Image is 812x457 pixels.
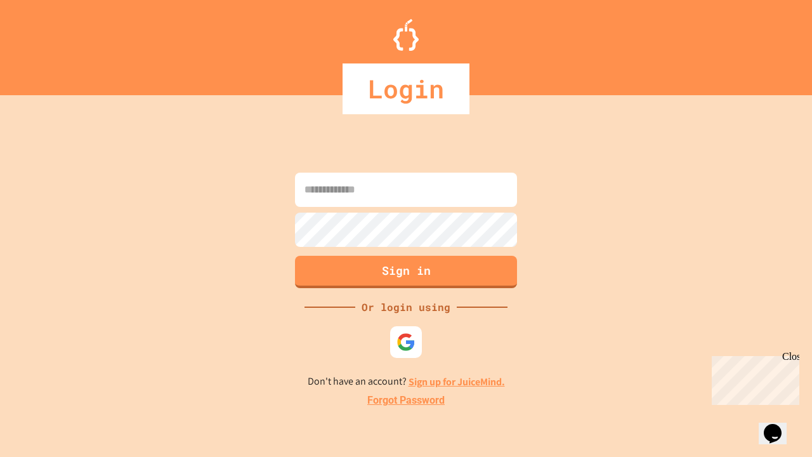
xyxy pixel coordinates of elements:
button: Sign in [295,256,517,288]
img: google-icon.svg [396,333,416,352]
a: Forgot Password [367,393,445,408]
img: Logo.svg [393,19,419,51]
iframe: chat widget [707,351,799,405]
a: Sign up for JuiceMind. [409,375,505,388]
iframe: chat widget [759,406,799,444]
div: Or login using [355,300,457,315]
div: Login [343,63,469,114]
div: Chat with us now!Close [5,5,88,81]
p: Don't have an account? [308,374,505,390]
